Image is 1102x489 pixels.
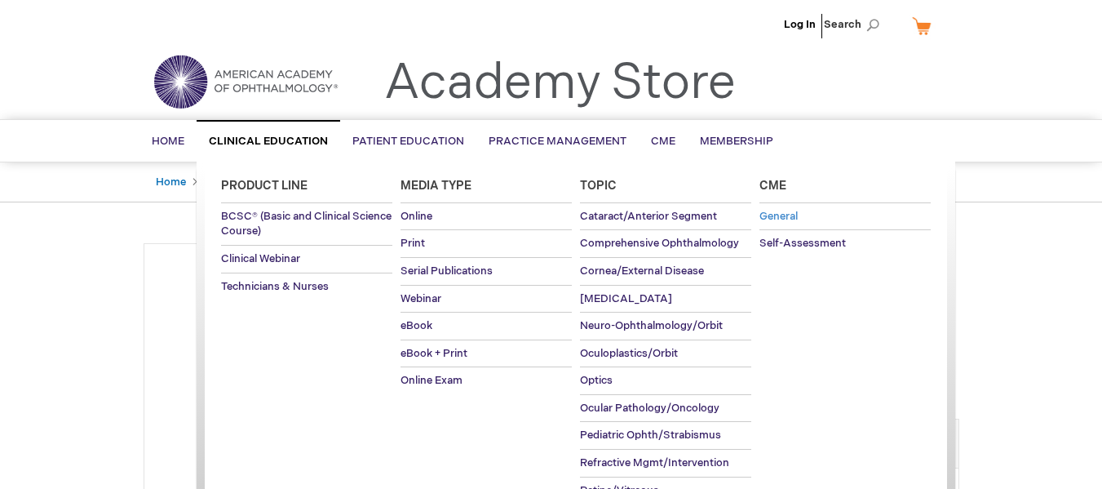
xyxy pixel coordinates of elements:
span: Membership [700,135,773,148]
span: Technicians & Nurses [221,280,329,293]
span: Serial Publications [401,265,493,278]
span: [MEDICAL_DATA] [580,292,672,305]
span: Comprehensive Ophthalmology [580,237,739,250]
span: Online [401,210,432,223]
span: Pediatric Ophth/Strabismus [580,429,721,442]
span: Clinical Education [209,135,328,148]
span: Cataract/Anterior Segment [580,210,717,223]
span: Clinical Webinar [221,252,300,265]
span: Self-Assessment [759,237,846,250]
span: Ocular Pathology/Oncology [580,402,719,415]
span: Optics [580,374,613,387]
a: Home [156,176,186,189]
span: Patient Education [352,135,464,148]
span: General [759,210,798,223]
a: Log In [784,18,816,31]
span: Search [824,8,886,41]
span: Webinar [401,292,441,305]
span: BCSC® (Basic and Clinical Science Course) [221,210,392,238]
span: Media Type [401,179,471,193]
span: Topic [580,179,617,193]
span: eBook + Print [401,347,467,360]
a: Academy Store [384,54,736,113]
span: Cme [759,179,786,193]
span: Cornea/External Disease [580,265,704,278]
span: Neuro-Ophthalmology/Orbit [580,319,723,332]
span: Product Line [221,179,308,193]
span: CME [651,135,675,148]
span: Refractive Mgmt/Intervention [580,456,729,469]
span: Oculoplastics/Orbit [580,347,678,360]
span: Online Exam [401,374,462,387]
span: Practice Management [489,135,626,148]
span: Home [152,135,184,148]
span: Print [401,237,425,250]
span: eBook [401,319,432,332]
